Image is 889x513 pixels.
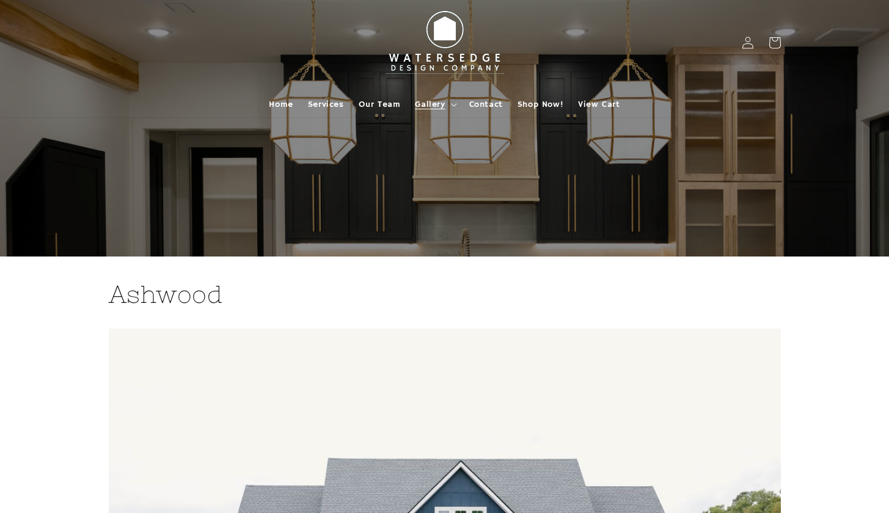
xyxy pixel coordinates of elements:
[415,99,445,110] span: Gallery
[408,92,461,117] summary: Gallery
[462,92,510,117] a: Contact
[301,92,351,117] a: Services
[378,5,512,81] img: Watersedge Design Co
[359,99,401,110] span: Our Team
[571,92,627,117] a: View Cart
[351,92,408,117] a: Our Team
[518,99,563,110] span: Shop Now!
[269,99,293,110] span: Home
[510,92,571,117] a: Shop Now!
[262,92,300,117] a: Home
[469,99,503,110] span: Contact
[109,278,781,310] h2: Ashwood
[308,99,344,110] span: Services
[578,99,620,110] span: View Cart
